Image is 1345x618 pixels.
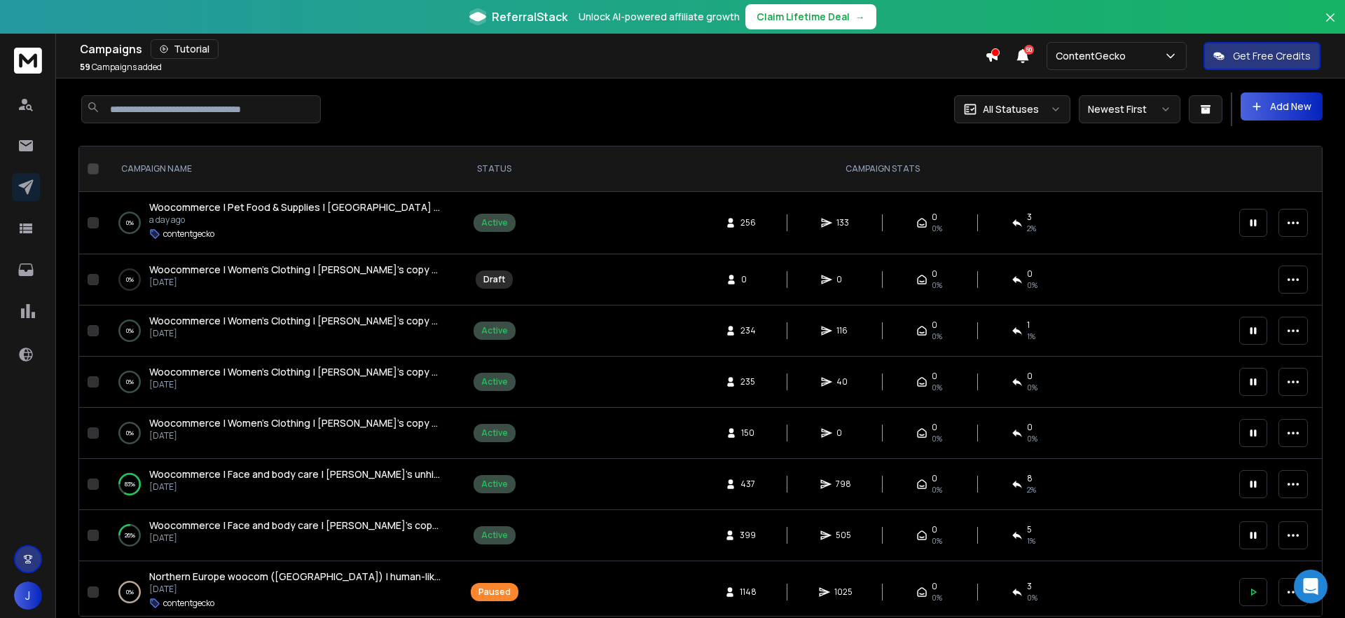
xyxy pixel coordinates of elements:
[126,585,134,599] p: 0 %
[455,146,534,192] th: STATUS
[126,324,134,338] p: 0 %
[149,263,595,276] span: Woocommerce | Women's Clothing | [PERSON_NAME]'s copy V4 | [GEOGRAPHIC_DATA] | [DATE]
[983,102,1039,116] p: All Statuses
[932,212,937,223] span: 0
[741,274,755,285] span: 0
[932,223,942,234] span: 0%
[149,263,441,277] a: Woocommerce | Women's Clothing | [PERSON_NAME]'s copy V4 | [GEOGRAPHIC_DATA] | [DATE]
[932,320,937,331] span: 0
[1027,535,1035,547] span: 1 %
[1056,49,1131,63] p: ContentGecko
[481,217,508,228] div: Active
[104,408,455,459] td: 0%Woocommerce | Women's Clothing | [PERSON_NAME]'s copy v1 | [GEOGRAPHIC_DATA] | [DATE][DATE]
[80,62,162,73] p: Campaigns added
[932,592,942,603] span: 0%
[1027,331,1035,342] span: 1 %
[1027,280,1037,291] span: 0%
[1241,92,1323,121] button: Add New
[126,216,134,230] p: 0 %
[932,581,937,592] span: 0
[149,365,594,378] span: Woocommerce | Women's Clothing | [PERSON_NAME]'s copy v2 | [GEOGRAPHIC_DATA] | [DATE]
[481,530,508,541] div: Active
[1233,49,1311,63] p: Get Free Credits
[1203,42,1320,70] button: Get Free Credits
[481,325,508,336] div: Active
[1027,433,1037,444] span: 0%
[1079,95,1180,123] button: Newest First
[125,528,135,542] p: 26 %
[14,582,42,610] button: J
[932,422,937,433] span: 0
[104,459,455,510] td: 83%Woocommerce | Face and body care | [PERSON_NAME]'s unhinged copy | [GEOGRAPHIC_DATA] | [DATE][...
[149,430,441,441] p: [DATE]
[1027,524,1032,535] span: 5
[163,228,214,240] p: contentgecko
[126,375,134,389] p: 0 %
[836,217,850,228] span: 133
[932,524,937,535] span: 0
[126,273,134,287] p: 0 %
[740,376,755,387] span: 235
[149,200,594,214] span: Woocommerce | Pet Food & Supplies | [GEOGRAPHIC_DATA] | Eerik's unhinged, shorter | [DATE]
[740,217,756,228] span: 256
[149,416,441,430] a: Woocommerce | Women's Clothing | [PERSON_NAME]'s copy v1 | [GEOGRAPHIC_DATA] | [DATE]
[932,484,942,495] span: 0%
[126,426,134,440] p: 0 %
[104,357,455,408] td: 0%Woocommerce | Women's Clothing | [PERSON_NAME]'s copy v2 | [GEOGRAPHIC_DATA] | [DATE][DATE]
[104,510,455,561] td: 26%Woocommerce | Face and body care | [PERSON_NAME]'s copy | [GEOGRAPHIC_DATA] | [DATE][DATE]
[836,325,850,336] span: 116
[1027,320,1030,331] span: 1
[80,61,90,73] span: 59
[1027,268,1033,280] span: 0
[149,314,594,327] span: Woocommerce | Women's Clothing | [PERSON_NAME]'s copy v3 | [GEOGRAPHIC_DATA] | [DATE]
[149,570,622,583] span: Northern Europe woocom ([GEOGRAPHIC_DATA]) | human-like writing | Clothing Accessories | [DATE]
[481,479,508,490] div: Active
[478,586,511,598] div: Paused
[104,192,455,254] td: 0%Woocommerce | Pet Food & Supplies | [GEOGRAPHIC_DATA] | Eerik's unhinged, shorter | [DATE]a day...
[740,586,757,598] span: 1148
[855,10,865,24] span: →
[1027,371,1033,382] span: 0
[149,277,441,288] p: [DATE]
[104,254,455,305] td: 0%Woocommerce | Women's Clothing | [PERSON_NAME]'s copy V4 | [GEOGRAPHIC_DATA] | [DATE][DATE]
[481,427,508,439] div: Active
[740,530,756,541] span: 399
[740,479,755,490] span: 437
[932,371,937,382] span: 0
[149,328,441,339] p: [DATE]
[149,519,441,533] a: Woocommerce | Face and body care | [PERSON_NAME]'s copy | [GEOGRAPHIC_DATA] | [DATE]
[104,146,455,192] th: CAMPAIGN NAME
[932,473,937,484] span: 0
[149,416,593,430] span: Woocommerce | Women's Clothing | [PERSON_NAME]'s copy v1 | [GEOGRAPHIC_DATA] | [DATE]
[932,433,942,444] span: 0%
[1027,422,1033,433] span: 0
[932,382,942,393] span: 0%
[149,533,441,544] p: [DATE]
[1027,223,1036,234] span: 2 %
[836,479,851,490] span: 798
[836,427,850,439] span: 0
[932,535,942,547] span: 0%
[836,376,850,387] span: 40
[149,519,590,532] span: Woocommerce | Face and body care | [PERSON_NAME]'s copy | [GEOGRAPHIC_DATA] | [DATE]
[579,10,740,24] p: Unlock AI-powered affiliate growth
[1027,212,1032,223] span: 3
[149,214,441,226] p: a day ago
[1027,484,1036,495] span: 2 %
[149,481,441,493] p: [DATE]
[149,379,441,390] p: [DATE]
[481,376,508,387] div: Active
[80,39,985,59] div: Campaigns
[149,365,441,379] a: Woocommerce | Women's Clothing | [PERSON_NAME]'s copy v2 | [GEOGRAPHIC_DATA] | [DATE]
[1027,592,1037,603] span: 0 %
[1294,570,1327,603] div: Open Intercom Messenger
[149,314,441,328] a: Woocommerce | Women's Clothing | [PERSON_NAME]'s copy v3 | [GEOGRAPHIC_DATA] | [DATE]
[149,467,635,481] span: Woocommerce | Face and body care | [PERSON_NAME]'s unhinged copy | [GEOGRAPHIC_DATA] | [DATE]
[163,598,214,609] p: contentgecko
[836,530,851,541] span: 505
[149,467,441,481] a: Woocommerce | Face and body care | [PERSON_NAME]'s unhinged copy | [GEOGRAPHIC_DATA] | [DATE]
[149,200,441,214] a: Woocommerce | Pet Food & Supplies | [GEOGRAPHIC_DATA] | Eerik's unhinged, shorter | [DATE]
[1024,45,1034,55] span: 50
[932,331,942,342] span: 0%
